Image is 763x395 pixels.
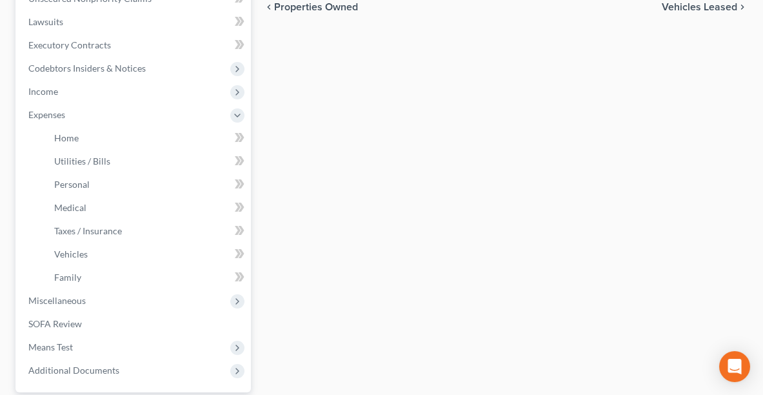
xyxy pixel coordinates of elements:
[44,150,251,173] a: Utilities / Bills
[28,63,146,74] span: Codebtors Insiders & Notices
[44,266,251,289] a: Family
[264,2,274,12] i: chevron_left
[28,39,111,50] span: Executory Contracts
[44,243,251,266] a: Vehicles
[54,272,81,283] span: Family
[54,156,110,167] span: Utilities / Bills
[264,2,358,12] button: chevron_left Properties Owned
[274,2,358,12] span: Properties Owned
[737,2,748,12] i: chevron_right
[54,179,90,190] span: Personal
[28,341,73,352] span: Means Test
[54,225,122,236] span: Taxes / Insurance
[28,109,65,120] span: Expenses
[44,219,251,243] a: Taxes / Insurance
[18,10,251,34] a: Lawsuits
[54,248,88,259] span: Vehicles
[44,173,251,196] a: Personal
[28,318,82,329] span: SOFA Review
[28,16,63,27] span: Lawsuits
[662,2,737,12] span: Vehicles Leased
[44,196,251,219] a: Medical
[18,34,251,57] a: Executory Contracts
[28,365,119,376] span: Additional Documents
[28,295,86,306] span: Miscellaneous
[44,127,251,150] a: Home
[54,202,86,213] span: Medical
[54,132,79,143] span: Home
[662,2,748,12] button: Vehicles Leased chevron_right
[719,351,750,382] div: Open Intercom Messenger
[28,86,58,97] span: Income
[18,312,251,336] a: SOFA Review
